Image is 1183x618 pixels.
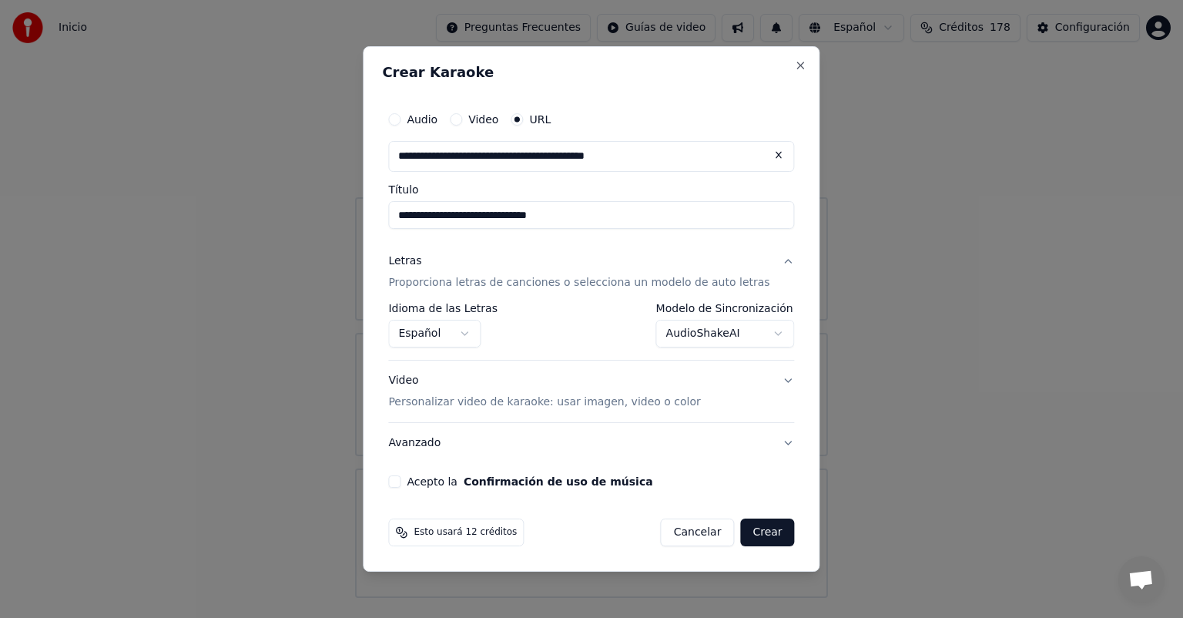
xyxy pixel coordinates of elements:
[529,114,551,125] label: URL
[388,423,794,463] button: Avanzado
[388,241,794,303] button: LetrasProporciona letras de canciones o selecciona un modelo de auto letras
[388,303,794,360] div: LetrasProporciona letras de canciones o selecciona un modelo de auto letras
[407,114,437,125] label: Audio
[388,373,700,410] div: Video
[388,184,794,195] label: Título
[464,476,653,487] button: Acepto la
[388,395,700,410] p: Personalizar video de karaoke: usar imagen, video o color
[661,519,735,546] button: Cancelar
[388,254,421,269] div: Letras
[382,65,800,79] h2: Crear Karaoke
[407,476,652,487] label: Acepto la
[388,361,794,422] button: VideoPersonalizar video de karaoke: usar imagen, video o color
[468,114,498,125] label: Video
[414,526,517,539] span: Esto usará 12 créditos
[388,303,498,314] label: Idioma de las Letras
[656,303,795,314] label: Modelo de Sincronización
[388,275,769,291] p: Proporciona letras de canciones o selecciona un modelo de auto letras
[740,519,794,546] button: Crear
